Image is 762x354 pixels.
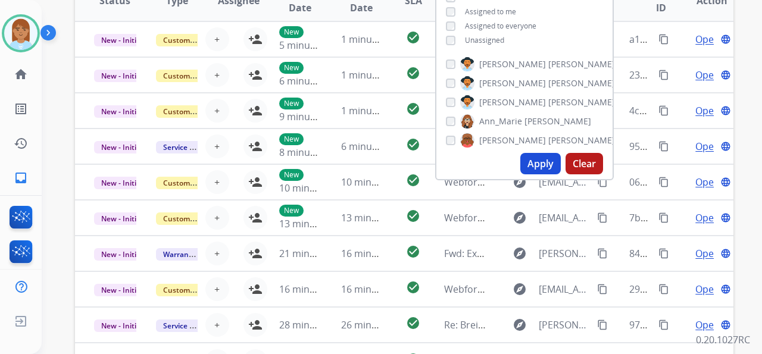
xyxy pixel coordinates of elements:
[406,66,420,80] mat-icon: check_circle
[524,115,591,127] span: [PERSON_NAME]
[406,173,420,187] mat-icon: check_circle
[695,318,720,332] span: Open
[279,110,343,123] span: 9 minutes ago
[597,212,608,223] mat-icon: content_copy
[597,319,608,330] mat-icon: content_copy
[513,211,527,225] mat-icon: explore
[520,153,561,174] button: Apply
[465,21,536,31] span: Assigned to everyone
[214,32,220,46] span: +
[156,284,233,296] span: Customer Support
[279,283,348,296] span: 16 minutes ago
[720,105,731,116] mat-icon: language
[279,74,343,87] span: 6 minutes ago
[248,282,263,296] mat-icon: person_add
[513,246,527,261] mat-icon: explore
[205,242,229,265] button: +
[597,177,608,187] mat-icon: content_copy
[406,102,420,116] mat-icon: check_circle
[720,34,731,45] mat-icon: language
[597,284,608,295] mat-icon: content_copy
[156,177,233,189] span: Customer Support
[539,282,590,296] span: [EMAIL_ADDRESS][DOMAIN_NAME]
[214,68,220,82] span: +
[406,209,420,223] mat-icon: check_circle
[205,206,229,230] button: +
[539,318,590,332] span: [PERSON_NAME][EMAIL_ADDRESS][DOMAIN_NAME]
[205,134,229,158] button: +
[465,7,516,17] span: Assigned to me
[695,68,720,82] span: Open
[279,98,304,109] p: New
[479,77,546,89] span: [PERSON_NAME]
[406,316,420,330] mat-icon: check_circle
[279,39,343,52] span: 5 minutes ago
[658,105,669,116] mat-icon: content_copy
[406,137,420,152] mat-icon: check_circle
[94,319,149,332] span: New - Initial
[658,319,669,330] mat-icon: content_copy
[695,282,720,296] span: Open
[14,171,28,185] mat-icon: inbox
[214,175,220,189] span: +
[279,169,304,181] p: New
[695,211,720,225] span: Open
[479,58,546,70] span: [PERSON_NAME]
[94,70,149,82] span: New - Initial
[720,141,731,152] mat-icon: language
[341,283,410,296] span: 16 minutes ago
[341,176,410,189] span: 10 minutes ago
[248,246,263,261] mat-icon: person_add
[156,34,233,46] span: Customer Support
[156,105,233,118] span: Customer Support
[341,318,410,331] span: 26 minutes ago
[548,96,615,108] span: [PERSON_NAME]
[94,212,149,225] span: New - Initial
[205,63,229,87] button: +
[14,102,28,116] mat-icon: list_alt
[406,245,420,259] mat-icon: check_circle
[695,246,720,261] span: Open
[566,153,603,174] button: Clear
[14,136,28,151] mat-icon: history
[156,70,233,82] span: Customer Support
[513,282,527,296] mat-icon: explore
[406,30,420,45] mat-icon: check_circle
[14,67,28,82] mat-icon: home
[695,175,720,189] span: Open
[658,212,669,223] mat-icon: content_copy
[539,211,590,225] span: [EMAIL_ADDRESS][DOMAIN_NAME]
[248,318,263,332] mat-icon: person_add
[696,333,750,347] p: 0.20.1027RC
[695,104,720,118] span: Open
[548,134,615,146] span: [PERSON_NAME]
[720,212,731,223] mat-icon: language
[94,177,149,189] span: New - Initial
[720,177,731,187] mat-icon: language
[279,181,348,195] span: 10 minutes ago
[658,34,669,45] mat-icon: content_copy
[341,140,405,153] span: 6 minutes ago
[248,68,263,82] mat-icon: person_add
[214,246,220,261] span: +
[279,133,304,145] p: New
[720,284,731,295] mat-icon: language
[214,104,220,118] span: +
[279,217,348,230] span: 13 minutes ago
[279,146,343,159] span: 8 minutes ago
[341,104,400,117] span: 1 minute ago
[720,319,731,330] mat-icon: language
[695,32,720,46] span: Open
[214,282,220,296] span: +
[658,141,669,152] mat-icon: content_copy
[658,248,669,259] mat-icon: content_copy
[479,96,546,108] span: [PERSON_NAME]
[279,26,304,38] p: New
[597,248,608,259] mat-icon: content_copy
[248,175,263,189] mat-icon: person_add
[205,170,229,194] button: +
[341,211,410,224] span: 13 minutes ago
[205,277,229,301] button: +
[539,246,590,261] span: [PERSON_NAME][EMAIL_ADDRESS][PERSON_NAME][DOMAIN_NAME]
[513,318,527,332] mat-icon: explore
